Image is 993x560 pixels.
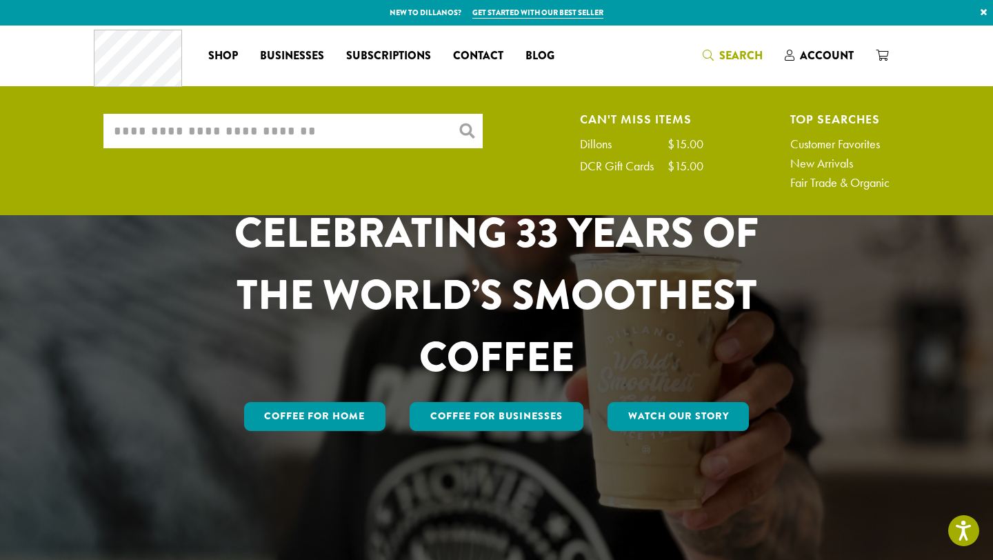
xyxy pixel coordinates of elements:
a: Shop [197,45,249,67]
a: Coffee For Businesses [410,402,583,431]
div: DCR Gift Cards [580,160,668,172]
span: Businesses [260,48,324,65]
a: Coffee for Home [244,402,386,431]
div: $15.00 [668,160,703,172]
span: Account [800,48,854,63]
span: Blog [525,48,554,65]
h4: Can't Miss Items [580,114,703,124]
span: Search [719,48,763,63]
h1: CELEBRATING 33 YEARS OF THE WORLD’S SMOOTHEST COFFEE [194,202,799,388]
span: Shop [208,48,238,65]
h4: Top Searches [790,114,890,124]
a: New Arrivals [790,157,890,170]
a: Get started with our best seller [472,7,603,19]
div: Dillons [580,138,625,150]
a: Customer Favorites [790,138,890,150]
span: Subscriptions [346,48,431,65]
a: Search [692,44,774,67]
a: Watch Our Story [608,402,750,431]
a: Fair Trade & Organic [790,177,890,189]
span: Contact [453,48,503,65]
div: $15.00 [668,138,703,150]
